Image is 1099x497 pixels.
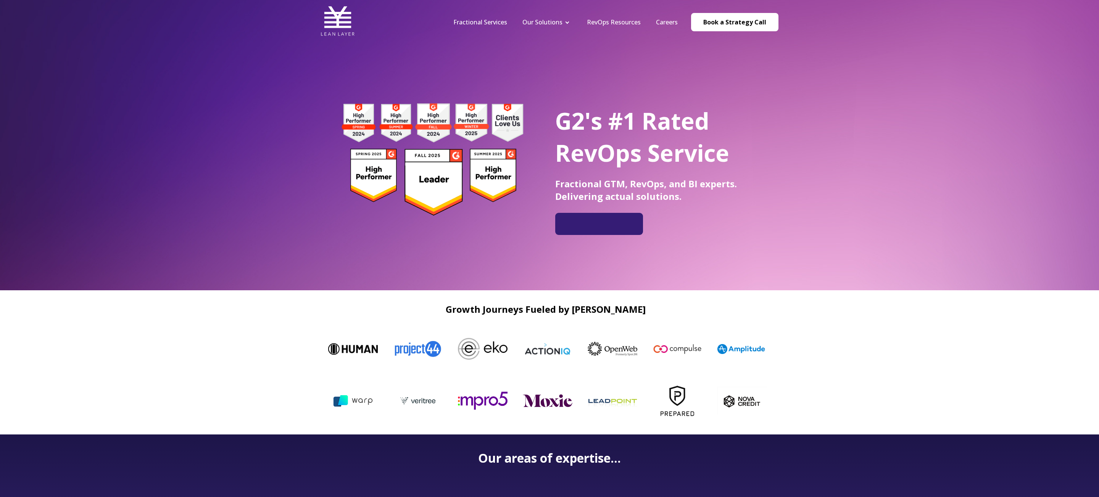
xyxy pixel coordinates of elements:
[587,18,641,26] a: RevOps Resources
[507,343,556,355] img: ActionIQ
[691,13,778,31] a: Book a Strategy Call
[673,376,723,426] img: Prepared-Logo
[377,336,427,362] img: Project44
[608,376,658,426] img: leadpoint
[559,216,639,232] iframe: Embedded CTA
[478,450,621,466] strong: Our areas of expertise...
[328,101,536,218] img: g2 badges
[321,4,355,38] img: Lean Layer Logo
[555,177,737,203] span: Fractional GTM, RevOps, and BI experts. Delivering actual solutions.
[446,18,685,26] div: Navigation Menu
[766,324,816,374] img: Rho-logo-square
[637,336,686,362] img: Compulse
[312,343,362,355] img: Human
[349,391,398,411] img: warp ai
[284,392,334,409] img: Three Link Solutions
[543,394,593,407] img: moxie
[572,342,621,356] img: OpenWeb
[738,387,788,415] img: nova_c
[442,338,491,360] img: Eko
[479,392,528,409] img: mpro5
[321,304,771,314] h2: Growth Journeys Fueled by [PERSON_NAME]
[414,390,463,412] img: veritree
[522,18,562,26] a: Our Solutions
[656,18,678,26] a: Careers
[701,344,751,354] img: Amplitude
[453,18,507,26] a: Fractional Services
[555,105,729,169] span: G2's #1 Rated RevOps Service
